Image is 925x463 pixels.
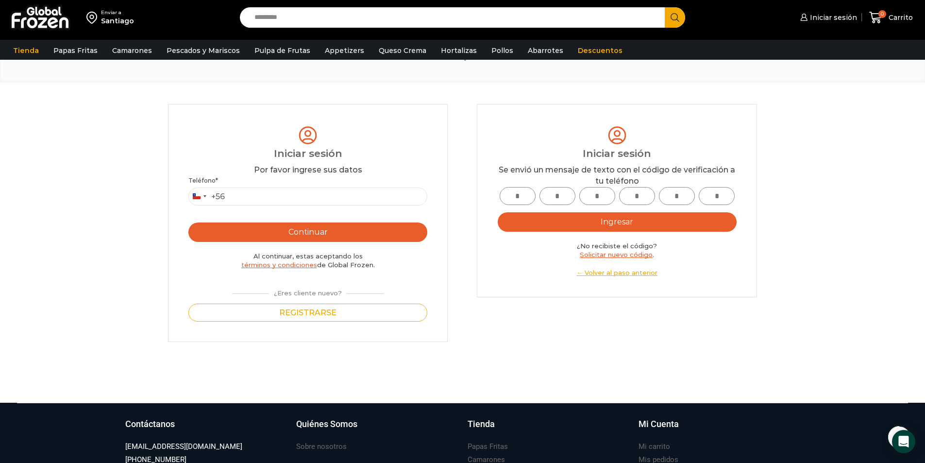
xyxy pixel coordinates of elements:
a: Pollos [487,41,518,60]
a: Tienda [8,41,44,60]
a: Solicitar nuevo código [580,251,653,258]
img: tabler-icon-user-circle.svg [606,124,628,146]
h3: Tienda [468,418,495,430]
div: Por favor ingrese sus datos [188,165,427,176]
a: Descuentos [573,41,627,60]
div: Santiago [101,16,134,26]
button: Search button [665,7,685,28]
a: 0 Carrito [867,6,915,29]
a: [EMAIL_ADDRESS][DOMAIN_NAME] [125,440,242,453]
a: Papas Fritas [468,440,508,453]
img: tabler-icon-user-circle.svg [297,124,319,146]
button: Continuar [188,223,427,242]
button: Registrarse [188,304,427,322]
button: Ingresar [498,212,737,232]
a: Iniciar sesión [798,8,857,27]
a: Tienda [468,418,629,440]
a: ← Volver al paso anterior [498,268,737,277]
a: Pescados y Mariscos [162,41,245,60]
a: Sobre nosotros [296,440,347,453]
div: ¿Eres cliente nuevo? [227,285,388,298]
div: +56 [211,190,225,203]
div: Se envió un mensaje de texto con el código de verificación a tu teléfono [498,165,737,187]
a: términos y condiciones [241,261,317,269]
a: Pulpa de Frutas [250,41,315,60]
h3: Quiénes Somos [296,418,357,430]
h3: Contáctanos [125,418,175,430]
span: Carrito [886,13,913,22]
div: Al continuar, estas aceptando los de Global Frozen. [188,252,427,270]
span: 0 [878,10,886,18]
a: Appetizers [320,41,369,60]
div: Open Intercom Messenger [892,430,915,453]
a: Abarrotes [523,41,568,60]
a: Papas Fritas [49,41,102,60]
a: Contáctanos [125,418,287,440]
span: Iniciar sesión [807,13,857,22]
a: Mi carrito [639,440,670,453]
a: Camarones [107,41,157,60]
a: Queso Crema [374,41,431,60]
h3: Sobre nosotros [296,442,347,452]
h3: Mi Cuenta [639,418,679,430]
div: Iniciar sesión [188,146,427,161]
a: Mi Cuenta [639,418,800,440]
div: ¿No recibiste el código? . [498,241,737,277]
h3: [EMAIL_ADDRESS][DOMAIN_NAME] [125,442,242,452]
div: Enviar a [101,9,134,16]
a: Quiénes Somos [296,418,458,440]
h3: Mi carrito [639,442,670,452]
button: Selected country [189,188,225,205]
a: Hortalizas [436,41,482,60]
span: Mi perfil [448,48,490,61]
label: Teléfono [188,176,427,185]
div: Iniciar sesión [498,146,737,161]
img: address-field-icon.svg [86,9,101,26]
h3: Papas Fritas [468,442,508,452]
